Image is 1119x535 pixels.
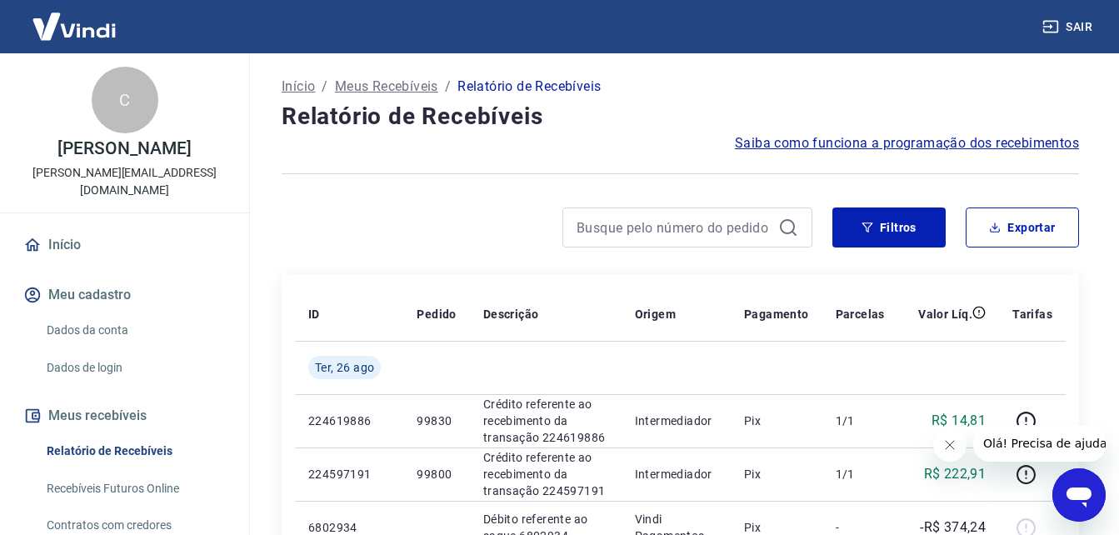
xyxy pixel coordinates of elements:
p: 99830 [417,412,456,429]
p: Pix [744,412,809,429]
a: Início [20,227,229,263]
p: R$ 222,91 [924,464,987,484]
p: R$ 14,81 [932,411,986,431]
p: 1/1 [836,466,885,482]
p: Parcelas [836,306,885,322]
p: Origem [635,306,676,322]
a: Relatório de Recebíveis [40,434,229,468]
input: Busque pelo número do pedido [577,215,772,240]
p: Descrição [483,306,539,322]
p: Valor Líq. [918,306,972,322]
a: Início [282,77,315,97]
p: Crédito referente ao recebimento da transação 224597191 [483,449,608,499]
p: 99800 [417,466,456,482]
img: Vindi [20,1,128,52]
p: Crédito referente ao recebimento da transação 224619886 [483,396,608,446]
a: Dados da conta [40,313,229,347]
p: 1/1 [836,412,885,429]
p: / [445,77,451,97]
span: Ter, 26 ago [315,359,374,376]
a: Meus Recebíveis [335,77,438,97]
p: Pix [744,466,809,482]
div: C [92,67,158,133]
button: Sair [1039,12,1099,42]
iframe: Fechar mensagem [933,428,967,462]
iframe: Botão para abrir a janela de mensagens [1052,468,1106,522]
p: [PERSON_NAME] [57,140,191,157]
iframe: Mensagem da empresa [973,425,1106,462]
p: Pedido [417,306,456,322]
button: Meus recebíveis [20,397,229,434]
h4: Relatório de Recebíveis [282,100,1079,133]
p: Pagamento [744,306,809,322]
p: 224619886 [308,412,390,429]
p: Intermediador [635,466,717,482]
a: Dados de login [40,351,229,385]
p: Relatório de Recebíveis [457,77,601,97]
a: Saiba como funciona a programação dos recebimentos [735,133,1079,153]
p: Tarifas [1012,306,1052,322]
p: / [322,77,327,97]
button: Exportar [966,207,1079,247]
a: Recebíveis Futuros Online [40,472,229,506]
span: Olá! Precisa de ajuda? [10,12,140,25]
p: [PERSON_NAME][EMAIL_ADDRESS][DOMAIN_NAME] [13,164,236,199]
button: Filtros [832,207,946,247]
p: 224597191 [308,466,390,482]
p: ID [308,306,320,322]
p: Intermediador [635,412,717,429]
button: Meu cadastro [20,277,229,313]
